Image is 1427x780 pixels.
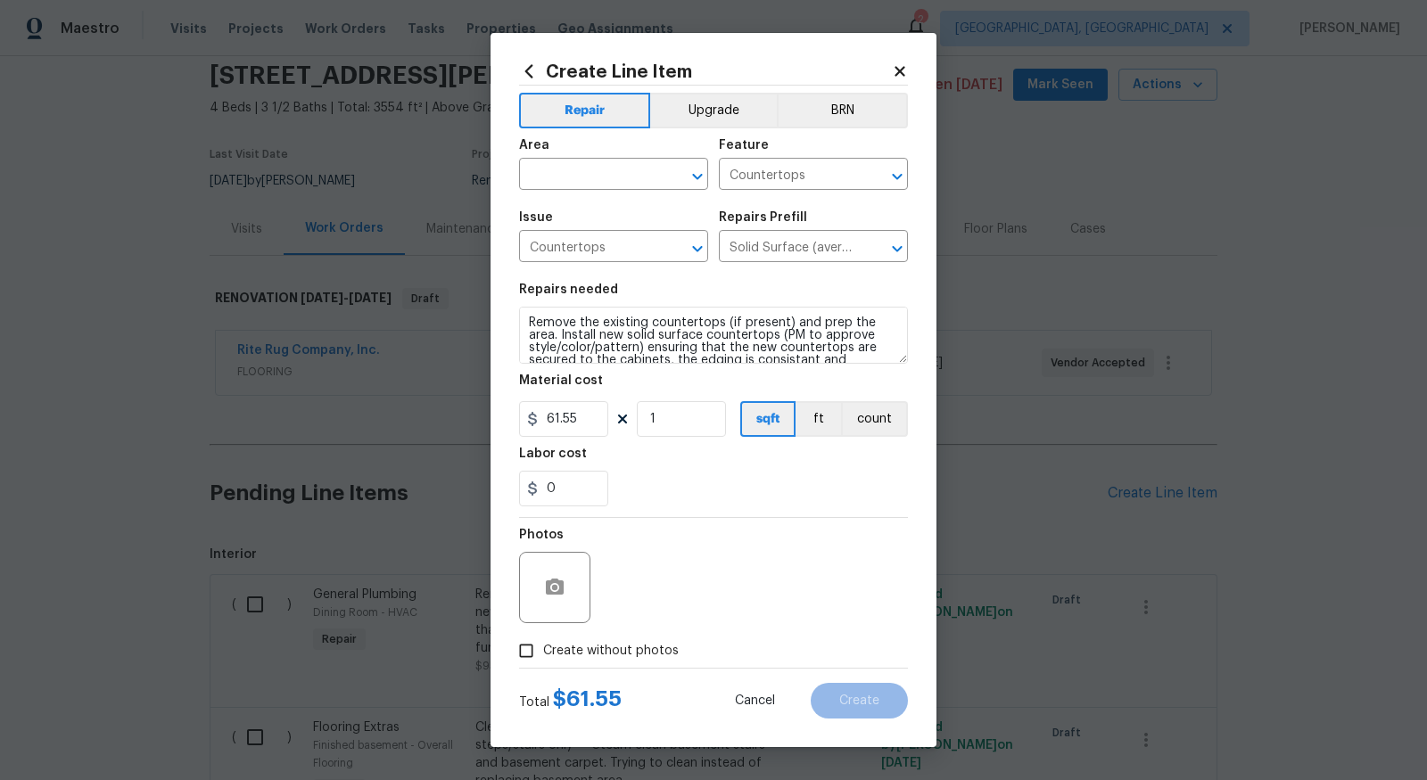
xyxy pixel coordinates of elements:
h5: Material cost [519,374,603,387]
button: sqft [740,401,796,437]
textarea: Remove the existing countertops (if present) and prep the area. Install new solid surface counter... [519,307,908,364]
button: Cancel [706,683,804,718]
h5: Photos [519,529,564,541]
h5: Feature [719,139,769,152]
button: Create [811,683,908,718]
h5: Labor cost [519,447,587,460]
button: Repair [519,93,650,128]
h2: Create Line Item [519,62,892,81]
button: Open [685,236,710,261]
h5: Repairs Prefill [719,211,807,224]
span: Create [839,694,879,708]
button: Open [885,236,910,261]
button: count [841,401,908,437]
button: Open [685,164,710,189]
h5: Area [519,139,549,152]
span: $ 61.55 [553,688,622,710]
button: Upgrade [650,93,778,128]
button: ft [796,401,841,437]
button: BRN [777,93,908,128]
button: Open [885,164,910,189]
span: Cancel [735,694,775,708]
h5: Issue [519,211,553,224]
div: Total [519,690,622,711]
span: Create without photos [543,642,679,661]
h5: Repairs needed [519,283,618,296]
